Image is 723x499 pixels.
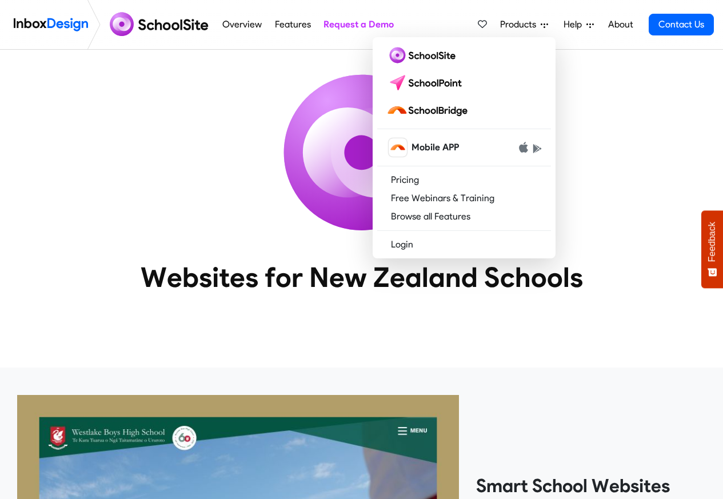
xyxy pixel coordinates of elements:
[412,141,459,154] span: Mobile APP
[605,13,636,36] a: About
[219,13,265,36] a: Overview
[377,134,551,161] a: schoolbridge icon Mobile APP
[649,14,714,35] a: Contact Us
[386,74,467,92] img: schoolpoint logo
[377,189,551,207] a: Free Webinars & Training
[320,13,397,36] a: Request a Demo
[377,171,551,189] a: Pricing
[271,13,314,36] a: Features
[389,138,407,157] img: schoolbridge icon
[386,46,460,65] img: schoolsite logo
[377,235,551,254] a: Login
[564,18,586,31] span: Help
[105,11,216,38] img: schoolsite logo
[559,13,598,36] a: Help
[386,101,472,119] img: schoolbridge logo
[500,18,541,31] span: Products
[259,50,465,256] img: icon_schoolsite.svg
[476,474,706,497] heading: Smart School Websites
[496,13,553,36] a: Products
[90,260,633,294] heading: Websites for New Zealand Schools
[373,37,556,258] div: Products
[707,222,717,262] span: Feedback
[377,207,551,226] a: Browse all Features
[701,210,723,288] button: Feedback - Show survey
